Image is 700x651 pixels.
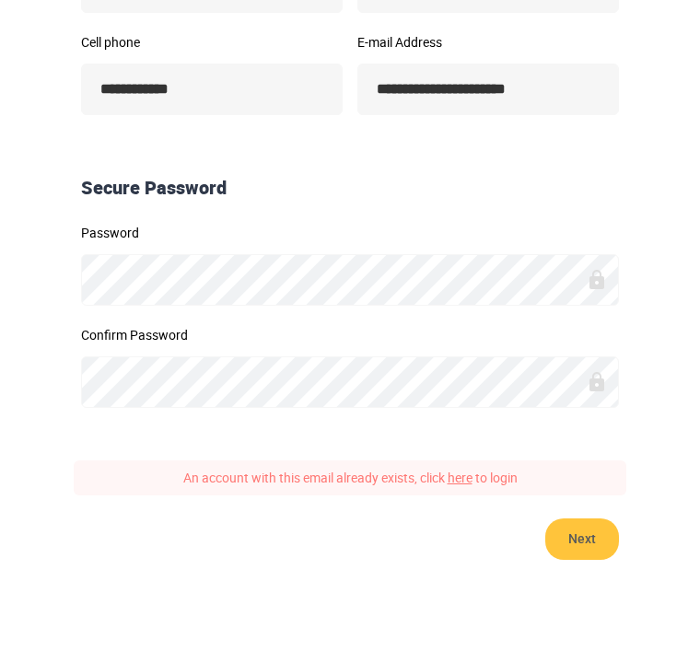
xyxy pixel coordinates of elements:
[81,36,343,49] label: Cell phone
[357,36,619,49] label: E-mail Address
[74,175,626,202] div: Secure Password
[183,469,518,486] span: An account with this email already exists, click to login
[81,329,619,342] label: Confirm Password
[564,518,601,560] span: Next
[81,227,619,239] label: Password
[448,469,472,486] a: here
[545,518,619,560] button: Next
